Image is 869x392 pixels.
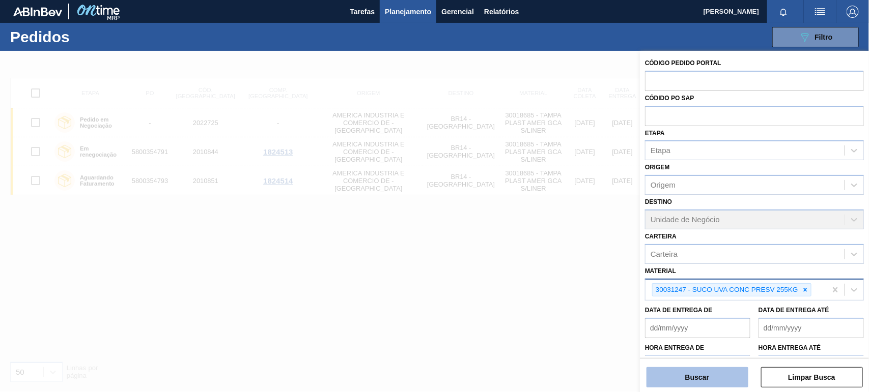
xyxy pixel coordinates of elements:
[651,146,670,155] div: Etapa
[10,31,159,43] h1: Pedidos
[759,318,864,338] input: dd/mm/yyyy
[653,284,800,296] div: 30031247 - SUCO UVA CONC PRESV 255KG
[385,6,431,18] span: Planejamento
[772,27,859,47] button: Filtro
[645,130,665,137] label: Etapa
[645,318,750,338] input: dd/mm/yyyy
[759,341,864,355] label: Hora entrega até
[651,181,676,190] div: Origem
[645,198,672,205] label: Destino
[645,307,713,314] label: Data de Entrega de
[441,6,474,18] span: Gerencial
[814,6,826,18] img: userActions
[645,59,721,67] label: Código Pedido Portal
[645,267,676,275] label: Material
[847,6,859,18] img: Logout
[645,164,670,171] label: Origem
[350,6,375,18] span: Tarefas
[651,250,678,258] div: Carteira
[759,307,829,314] label: Data de Entrega até
[645,233,677,240] label: Carteira
[13,7,62,16] img: TNhmsLtSVTkK8tSr43FrP2fwEKptu5GPRR3wAAAABJRU5ErkJggg==
[645,95,694,102] label: Códido PO SAP
[484,6,519,18] span: Relatórios
[645,341,750,355] label: Hora entrega de
[815,33,833,41] span: Filtro
[767,5,800,19] button: Notificações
